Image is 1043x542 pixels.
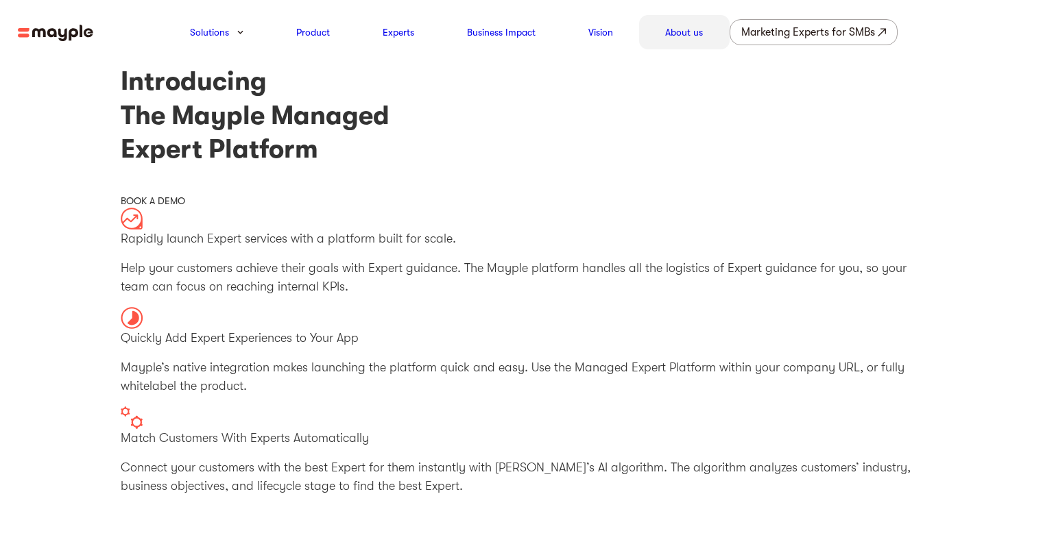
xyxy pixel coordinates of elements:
[296,24,330,40] a: Product
[190,24,229,40] a: Solutions
[237,30,243,34] img: arrow-down
[121,329,923,347] p: Quickly Add Expert Experiences to Your App
[665,24,703,40] a: About us
[741,23,875,42] div: Marketing Experts for SMBs
[730,19,898,45] a: Marketing Experts for SMBs
[121,458,923,495] p: Connect your customers with the best Expert for them instantly with [PERSON_NAME]’s AI algorithm....
[121,194,923,208] div: BOOK A DEMO
[18,25,93,42] img: mayple-logo
[121,64,923,166] h1: Introducing The Mayple Managed Expert Platform
[383,24,414,40] a: Experts
[121,259,923,296] p: Help your customers achieve their goals with Expert guidance. The Mayple platform handles all the...
[121,358,923,395] p: Mayple’s native integration makes launching the platform quick and easy. Use the Managed Expert P...
[121,230,923,248] p: Rapidly launch Expert services with a platform built for scale.
[588,24,613,40] a: Vision
[467,24,536,40] a: Business Impact
[121,429,923,447] p: Match Customers With Experts Automatically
